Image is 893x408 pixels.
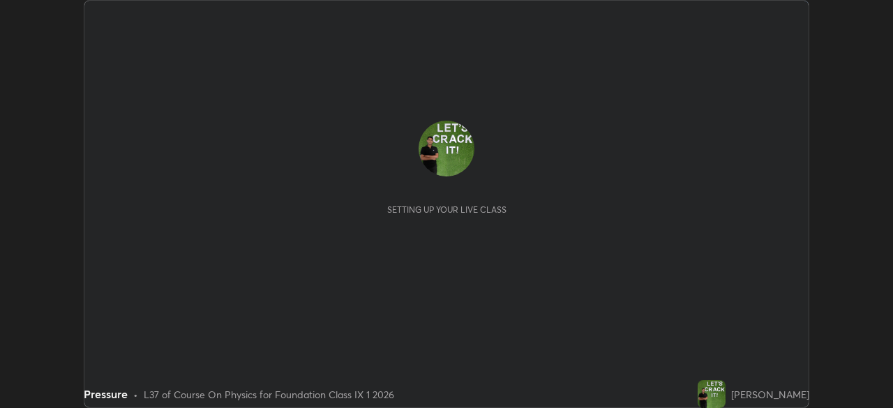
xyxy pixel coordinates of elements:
div: Pressure [84,386,128,402]
img: 9c02776a157d44249ed666d4bc4ee0eb.jpg [698,380,726,408]
div: L37 of Course On Physics for Foundation Class IX 1 2026 [144,387,394,402]
div: [PERSON_NAME] [731,387,809,402]
img: 9c02776a157d44249ed666d4bc4ee0eb.jpg [419,121,474,176]
div: • [133,387,138,402]
div: Setting up your live class [387,204,506,215]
